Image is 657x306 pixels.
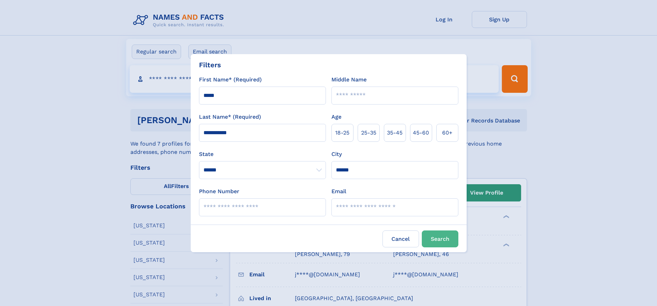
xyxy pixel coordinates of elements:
[335,129,349,137] span: 18‑25
[199,113,261,121] label: Last Name* (Required)
[331,113,341,121] label: Age
[413,129,429,137] span: 45‑60
[422,230,458,247] button: Search
[442,129,452,137] span: 60+
[331,150,342,158] label: City
[199,187,239,196] label: Phone Number
[382,230,419,247] label: Cancel
[331,76,367,84] label: Middle Name
[387,129,402,137] span: 35‑45
[361,129,376,137] span: 25‑35
[199,60,221,70] div: Filters
[331,187,346,196] label: Email
[199,150,326,158] label: State
[199,76,262,84] label: First Name* (Required)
